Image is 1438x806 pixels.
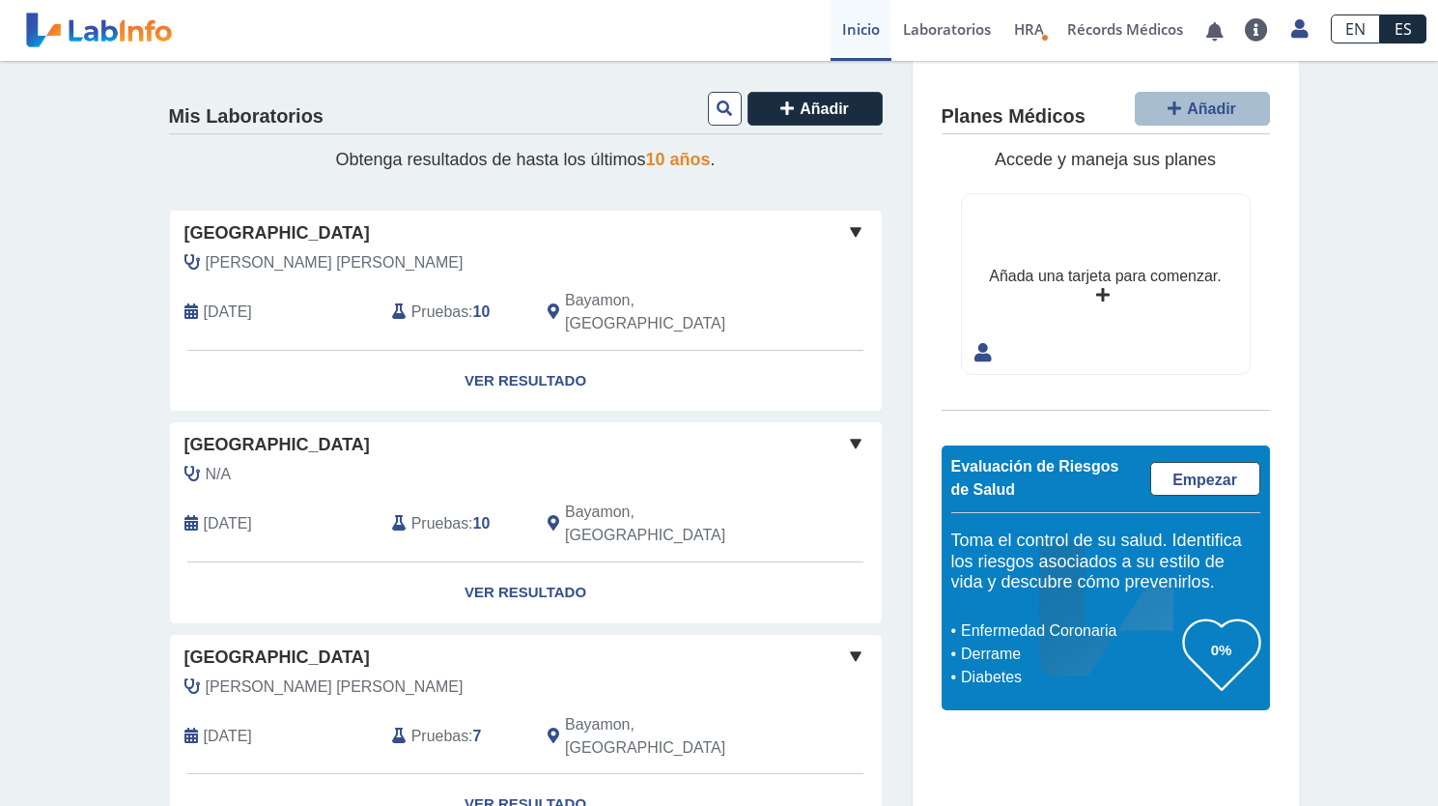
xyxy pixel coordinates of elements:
[378,713,533,760] div: :
[951,458,1119,498] span: Evaluación de Riesgos de Salud
[206,676,464,699] span: Bermudez Segarra, Jose
[1150,462,1260,496] a: Empezar
[204,512,252,535] span: 2024-12-20
[170,562,882,623] a: Ver Resultado
[995,150,1216,169] span: Accede y maneja sus planes
[1331,14,1380,43] a: EN
[1183,638,1260,662] h3: 0%
[411,725,468,748] span: Pruebas
[951,531,1260,593] h5: Toma el control de su salud. Identifica los riesgos asociados a su estilo de vida y descubre cómo...
[378,289,533,335] div: :
[411,301,468,324] span: Pruebas
[170,351,882,412] a: Ver Resultado
[565,289,778,335] span: Bayamon, PR
[206,463,232,486] span: N/A
[335,150,715,169] span: Obtenga resultados de hasta los últimos .
[204,725,252,748] span: 2023-09-27
[378,501,533,547] div: :
[184,432,370,458] span: [GEOGRAPHIC_DATA]
[942,105,1086,129] h4: Planes Médicos
[473,728,482,744] b: 7
[565,501,778,547] span: Bayamon, PR
[169,105,324,129] h4: Mis Laboratorios
[473,303,491,320] b: 10
[206,251,464,274] span: Bermudez Segarra, Jose
[204,301,252,324] span: 2025-04-24
[646,150,711,169] span: 10 años
[565,713,778,760] span: Bayamon, PR
[956,666,1183,689] li: Diabetes
[1380,14,1426,43] a: ES
[184,645,370,671] span: [GEOGRAPHIC_DATA]
[1014,19,1044,39] span: HRA
[473,515,491,532] b: 10
[989,265,1221,288] div: Añada una tarjeta para comenzar.
[1187,101,1236,117] span: Añadir
[747,92,883,126] button: Añadir
[956,619,1183,643] li: Enfermedad Coronaria
[1135,92,1270,126] button: Añadir
[956,643,1183,666] li: Derrame
[800,101,849,117] span: Añadir
[411,512,468,535] span: Pruebas
[1172,472,1237,488] span: Empezar
[184,220,370,246] span: [GEOGRAPHIC_DATA]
